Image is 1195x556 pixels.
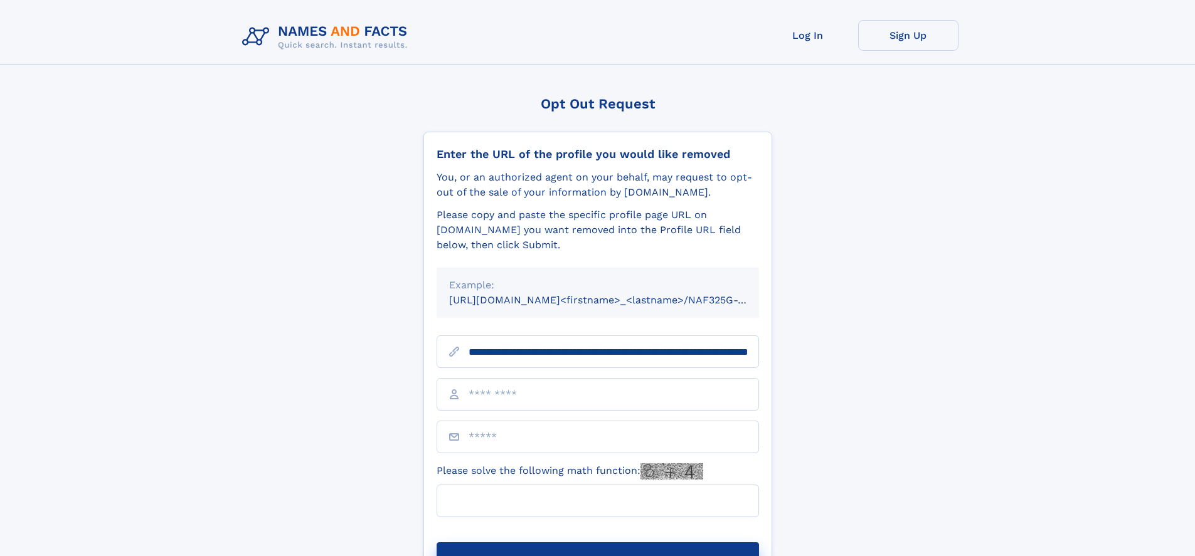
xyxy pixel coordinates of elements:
[758,20,858,51] a: Log In
[437,463,703,480] label: Please solve the following math function:
[423,96,772,112] div: Opt Out Request
[237,20,418,54] img: Logo Names and Facts
[449,294,783,306] small: [URL][DOMAIN_NAME]<firstname>_<lastname>/NAF325G-xxxxxxxx
[437,207,759,253] div: Please copy and paste the specific profile page URL on [DOMAIN_NAME] you want removed into the Pr...
[858,20,959,51] a: Sign Up
[437,170,759,200] div: You, or an authorized agent on your behalf, may request to opt-out of the sale of your informatio...
[449,278,746,293] div: Example:
[437,147,759,161] div: Enter the URL of the profile you would like removed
